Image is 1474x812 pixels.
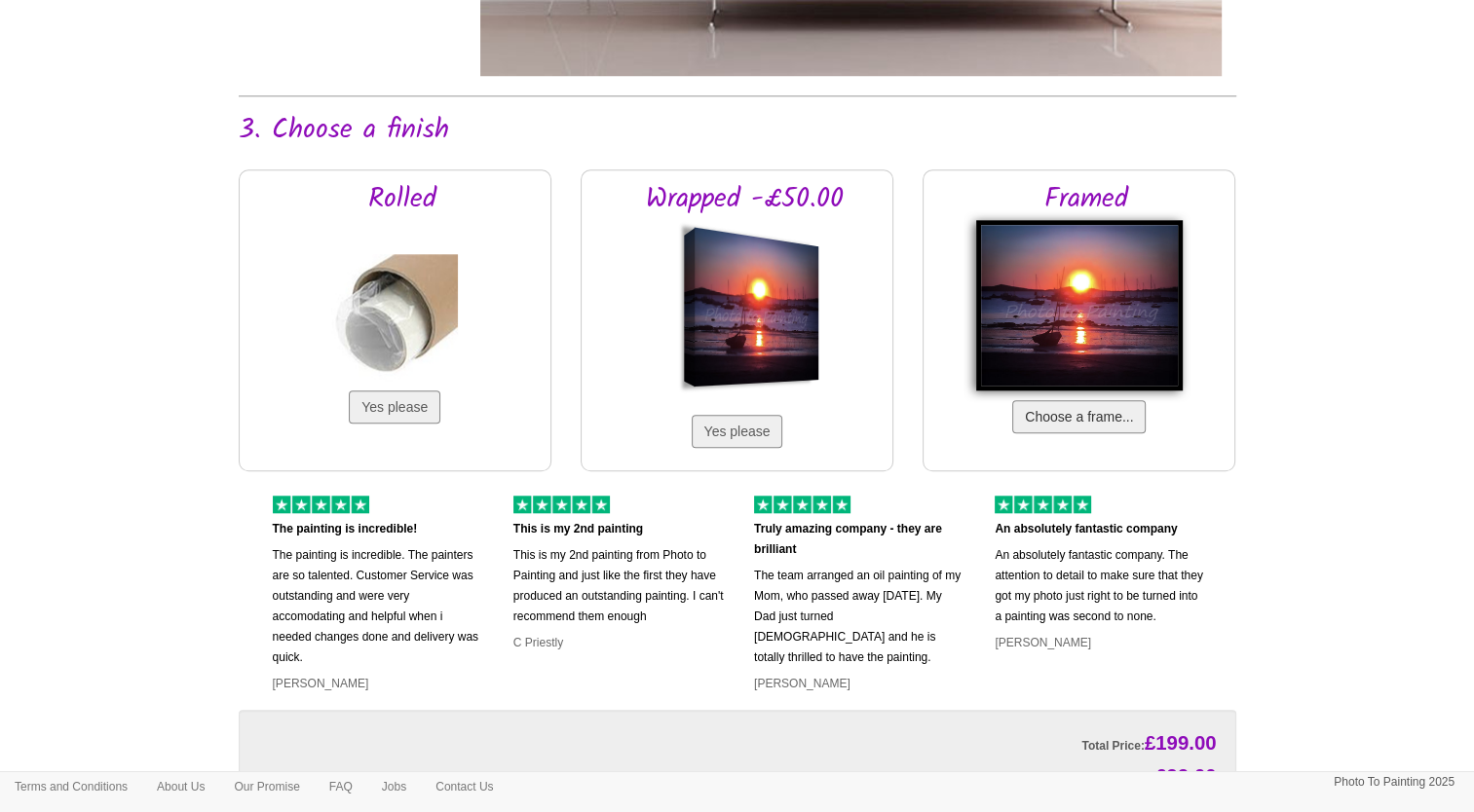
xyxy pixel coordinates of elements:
h2: 3. Choose a finish [239,116,1236,146]
p: This is my 2nd painting [513,519,725,539]
p: The team arranged an oil painting of my Mom, who passed away [DATE]. My Dad just turned [DEMOGRAP... [754,566,965,668]
a: FAQ [315,772,367,801]
span: £99.00 [1155,765,1216,787]
p: Photo To Painting 2025 [1334,772,1455,793]
img: Framed [976,220,1184,390]
p: [PERSON_NAME] [754,674,965,694]
p: C Priestly [513,633,725,653]
a: Our Promise [219,772,314,801]
label: Deposit: [1109,762,1216,791]
p: [PERSON_NAME] [273,674,484,694]
a: Contact Us [421,772,508,801]
h2: Rolled [283,185,521,215]
label: Total Price: [1081,729,1216,757]
p: This is my 2nd painting from Photo to Painting and just like the first they have produced an outs... [513,545,725,627]
img: 5 of out 5 stars [513,496,610,513]
span: £50.00 [763,177,843,221]
img: 5 of out 5 stars [273,496,369,513]
p: [PERSON_NAME] [995,633,1206,653]
p: An absolutely fantastic company [995,519,1206,539]
p: The painting is incredible. The painters are so talented. Customer Service was outstanding and we... [273,545,484,668]
h2: Wrapped - [625,185,863,215]
button: Yes please [692,415,783,448]
a: About Us [142,772,219,801]
a: Jobs [367,772,421,801]
button: Choose a frame... [1012,400,1146,433]
p: The painting is incredible! [273,519,484,539]
img: 5 of out 5 stars [995,496,1091,513]
p: An absolutely fantastic company. The attention to detail to make sure that they got my photo just... [995,545,1206,627]
h2: Framed [967,185,1205,215]
img: Rolled in a tube [331,254,458,381]
span: £199.00 [1145,732,1217,754]
img: 5 of out 5 stars [754,496,850,513]
button: Yes please [349,390,440,424]
p: Truly amazing company - they are brilliant [754,519,965,560]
